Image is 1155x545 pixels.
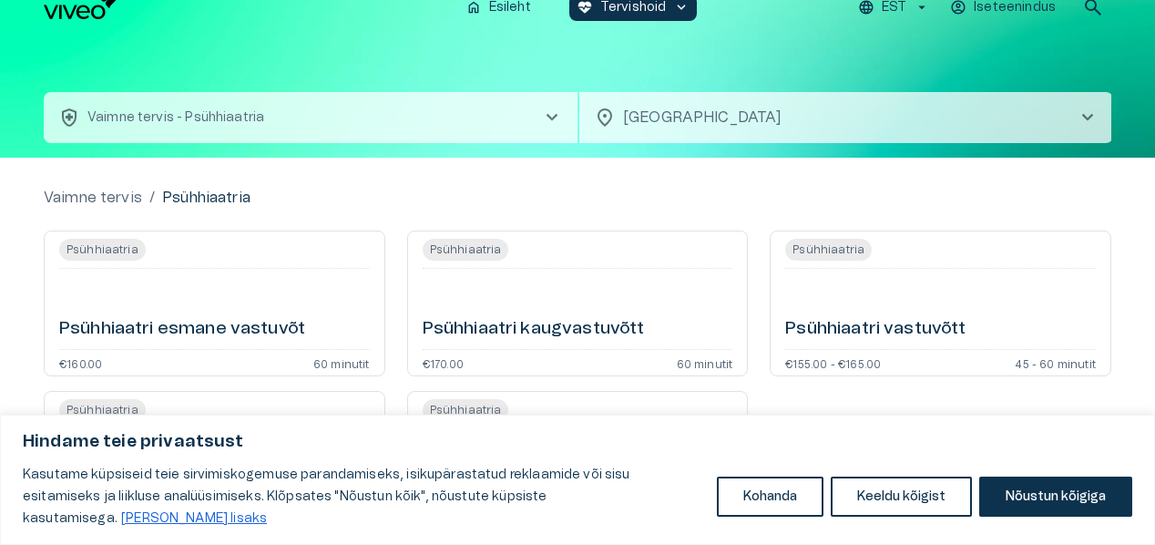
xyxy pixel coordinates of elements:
[623,107,1048,129] p: [GEOGRAPHIC_DATA]
[23,431,1132,453] p: Hindame teie privaatsust
[59,239,146,261] span: Psühhiaatria
[44,231,385,376] a: Open service booking details
[162,187,250,209] p: Psühhiaatria
[44,391,385,537] a: Open service booking details
[87,108,264,128] p: Vaimne tervis - Psühhiaatria
[423,357,464,368] p: €170.00
[594,107,616,129] span: location_on
[59,357,102,368] p: €160.00
[831,477,972,517] button: Keeldu kõigist
[59,317,305,342] h6: Psühhiaatri esmane vastuvõt
[1077,107,1099,129] span: chevron_right
[59,399,146,421] span: Psühhiaatria
[785,239,872,261] span: Psühhiaatria
[1015,357,1096,368] p: 45 - 60 minutit
[23,464,703,530] p: Kasutame küpsiseid teie sirvimiskogemuse parandamiseks, isikupärastatud reklaamide või sisu esita...
[149,187,155,209] p: /
[423,239,509,261] span: Psühhiaatria
[423,317,645,342] h6: Psühhiaatri kaugvastuvõtt
[120,511,268,526] a: Loe lisaks
[313,357,370,368] p: 60 minutit
[423,399,509,421] span: Psühhiaatria
[58,107,80,129] span: health_and_safety
[407,231,749,376] a: Open service booking details
[44,187,142,209] a: Vaimne tervis
[407,391,749,537] a: Open service booking details
[677,357,733,368] p: 60 minutit
[785,357,881,368] p: €155.00 - €165.00
[93,15,120,29] span: Help
[44,92,577,143] button: health_and_safetyVaimne tervis - Psühhiaatriachevron_right
[717,477,823,517] button: Kohanda
[785,317,966,342] h6: Psühhiaatri vastuvõtt
[979,477,1132,517] button: Nõustun kõigiga
[541,107,563,129] span: chevron_right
